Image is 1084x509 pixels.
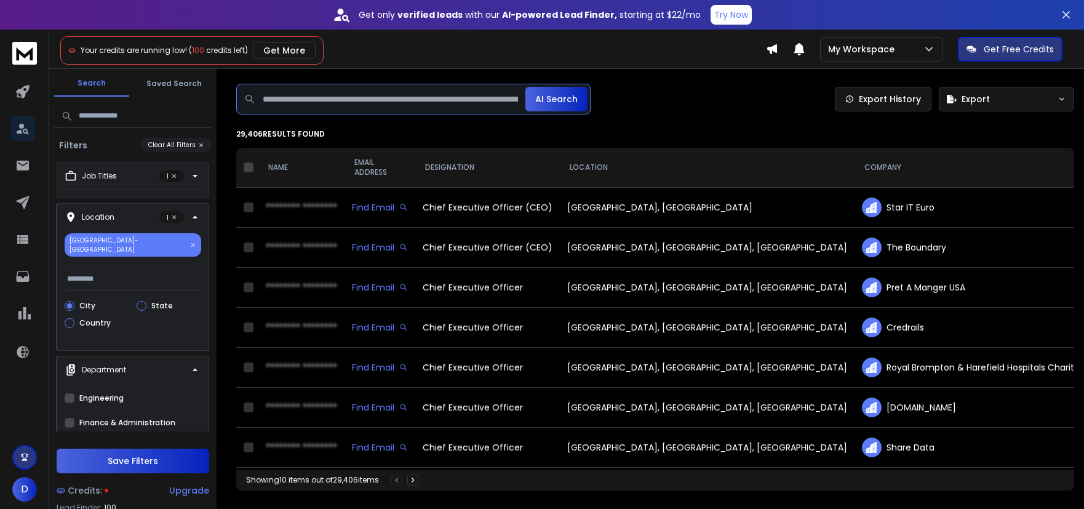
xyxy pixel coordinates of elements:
[79,301,95,311] label: City
[82,212,114,222] p: Location
[141,138,212,152] button: Clear All Filters
[65,233,201,257] p: [GEOGRAPHIC_DATA]-[GEOGRAPHIC_DATA]
[57,449,209,473] button: Save Filters
[862,238,1079,257] div: The Boundary
[714,9,748,21] p: Try Now
[12,477,37,502] button: D
[82,171,117,181] p: Job Titles
[352,361,408,374] div: Find Email
[192,45,204,55] span: 100
[415,348,560,388] td: Chief Executive Officer
[352,201,408,214] div: Find Email
[862,398,1079,417] div: [DOMAIN_NAME]
[189,45,248,55] span: ( credits left)
[828,43,899,55] p: My Workspace
[246,475,379,485] div: Showing 10 items out of 29,406 items
[352,441,408,454] div: Find Email
[862,358,1079,377] div: Royal Brompton & Harefield Hospitals Charity
[415,268,560,308] td: Chief Executive Officer
[560,148,855,188] th: LOCATION
[862,318,1079,337] div: Credrails
[415,188,560,228] td: Chief Executive Officer (CEO)
[862,438,1079,457] div: Share Data
[159,170,184,182] p: 1
[415,468,560,508] td: Chief Executive Officer
[560,268,855,308] td: [GEOGRAPHIC_DATA], [GEOGRAPHIC_DATA], [GEOGRAPHIC_DATA]
[415,428,560,468] td: Chief Executive Officer
[54,139,92,151] h3: Filters
[54,71,129,97] button: Search
[352,281,408,294] div: Find Email
[415,388,560,428] td: Chief Executive Officer
[82,365,126,375] p: Department
[711,5,752,25] button: Try Now
[236,129,1074,139] p: 29,406 results found
[68,484,102,497] span: Credits:
[79,418,175,428] label: Finance & Administration
[81,45,187,55] span: Your credits are running low!
[258,148,345,188] th: NAME
[560,348,855,388] td: [GEOGRAPHIC_DATA], [GEOGRAPHIC_DATA], [GEOGRAPHIC_DATA]
[835,87,931,111] a: Export History
[560,428,855,468] td: [GEOGRAPHIC_DATA], [GEOGRAPHIC_DATA], [GEOGRAPHIC_DATA]
[560,388,855,428] td: [GEOGRAPHIC_DATA], [GEOGRAPHIC_DATA], [GEOGRAPHIC_DATA]
[359,9,701,21] p: Get only with our starting at $22/mo
[415,308,560,348] td: Chief Executive Officer
[352,241,408,254] div: Find Email
[862,278,1079,297] div: Pret A Manger USA
[151,301,173,311] label: State
[415,148,560,188] th: DESIGNATION
[352,401,408,414] div: Find Email
[958,37,1062,62] button: Get Free Credits
[560,308,855,348] td: [GEOGRAPHIC_DATA], [GEOGRAPHIC_DATA], [GEOGRAPHIC_DATA]
[525,87,588,111] button: AI Search
[169,484,209,497] div: Upgrade
[159,211,184,223] p: 1
[962,93,990,105] span: Export
[253,42,316,59] button: Get More
[1039,467,1069,496] iframe: Intercom live chat
[352,321,408,334] div: Find Email
[12,42,37,65] img: logo
[560,228,855,268] td: [GEOGRAPHIC_DATA], [GEOGRAPHIC_DATA], [GEOGRAPHIC_DATA]
[79,393,124,403] label: Engineering
[502,9,617,21] strong: AI-powered Lead Finder,
[137,71,212,96] button: Saved Search
[984,43,1054,55] p: Get Free Credits
[79,318,111,328] label: Country
[560,188,855,228] td: [GEOGRAPHIC_DATA], [GEOGRAPHIC_DATA]
[397,9,463,21] strong: verified leads
[345,148,415,188] th: EMAIL ADDRESS
[862,198,1079,217] div: Star IT Euro
[57,478,209,503] a: Credits:Upgrade
[415,228,560,268] td: Chief Executive Officer (CEO)
[560,468,855,508] td: [GEOGRAPHIC_DATA], [GEOGRAPHIC_DATA], [GEOGRAPHIC_DATA]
